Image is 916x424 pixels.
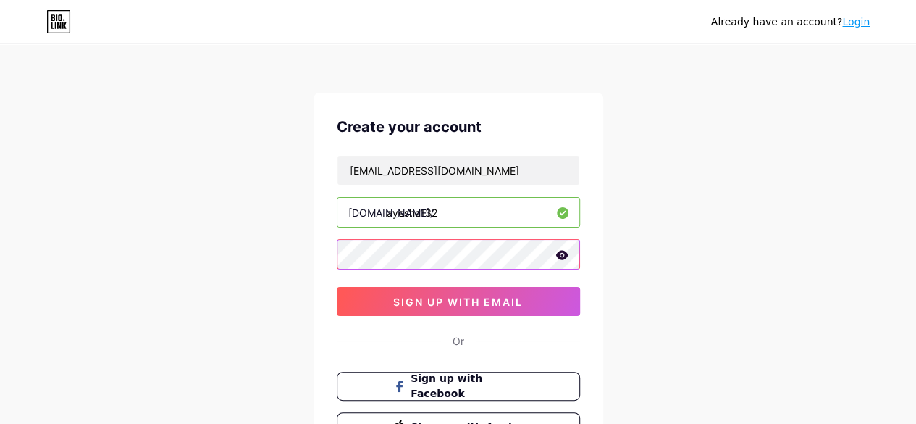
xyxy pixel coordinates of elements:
div: Or [453,333,464,349]
div: Create your account [337,116,580,138]
input: username [337,198,579,227]
span: sign up with email [393,296,523,308]
div: Already have an account? [711,14,870,30]
div: [DOMAIN_NAME]/ [348,205,434,220]
button: sign up with email [337,287,580,316]
span: Sign up with Facebook [411,371,523,402]
button: Sign up with Facebook [337,372,580,401]
input: Email [337,156,579,185]
a: Login [842,16,870,28]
